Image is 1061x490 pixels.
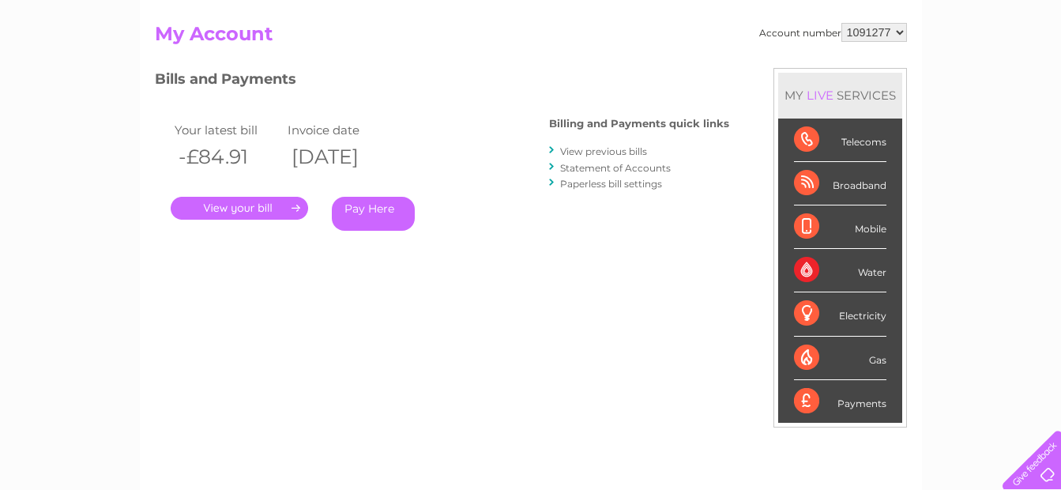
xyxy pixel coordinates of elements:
[794,337,886,380] div: Gas
[867,67,914,79] a: Telecoms
[171,197,308,220] a: .
[560,178,662,190] a: Paperless bill settings
[794,380,886,423] div: Payments
[778,73,902,118] div: MY SERVICES
[37,41,118,89] img: logo.png
[794,119,886,162] div: Telecoms
[560,145,647,157] a: View previous bills
[560,162,671,174] a: Statement of Accounts
[155,23,907,53] h2: My Account
[158,9,905,77] div: Clear Business is a trading name of Verastar Limited (registered in [GEOGRAPHIC_DATA] No. 3667643...
[794,292,886,336] div: Electricity
[924,67,946,79] a: Blog
[763,8,872,28] a: 0333 014 3131
[759,23,907,42] div: Account number
[332,197,415,231] a: Pay Here
[794,205,886,249] div: Mobile
[794,249,886,292] div: Water
[155,68,729,96] h3: Bills and Payments
[794,162,886,205] div: Broadband
[171,141,284,173] th: -£84.91
[284,141,397,173] th: [DATE]
[1009,67,1046,79] a: Log out
[803,88,837,103] div: LIVE
[783,67,813,79] a: Water
[956,67,995,79] a: Contact
[171,119,284,141] td: Your latest bill
[549,118,729,130] h4: Billing and Payments quick links
[822,67,857,79] a: Energy
[284,119,397,141] td: Invoice date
